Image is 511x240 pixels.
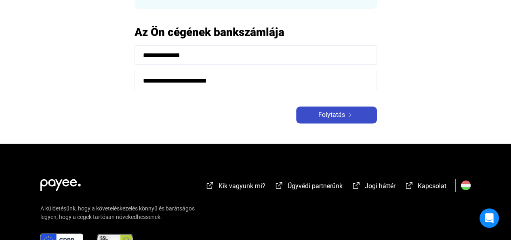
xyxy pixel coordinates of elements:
span: Kapcsolat [418,182,446,190]
img: external-link-white [205,181,215,189]
span: Ügyvédi partnerünk [288,182,343,190]
img: HU.svg [461,181,471,190]
button: Folytatásarrow-right-white [296,106,377,123]
div: Open Intercom Messenger [479,208,499,228]
img: white-payee-white-dot.svg [40,174,81,191]
img: external-link-white [404,181,414,189]
span: Folytatás [318,110,345,120]
img: external-link-white [274,181,284,189]
span: Kik vagyunk mi? [219,182,265,190]
a: external-link-whiteKapcsolat [404,183,446,191]
a: external-link-whiteKik vagyunk mi? [205,183,265,191]
a: external-link-whiteJogi háttér [351,183,395,191]
span: Jogi háttér [365,182,395,190]
img: external-link-white [351,181,361,189]
h2: Az Ön cégének bankszámlája [135,25,377,39]
img: arrow-right-white [345,113,355,117]
a: external-link-whiteÜgyvédi partnerünk [274,183,343,191]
